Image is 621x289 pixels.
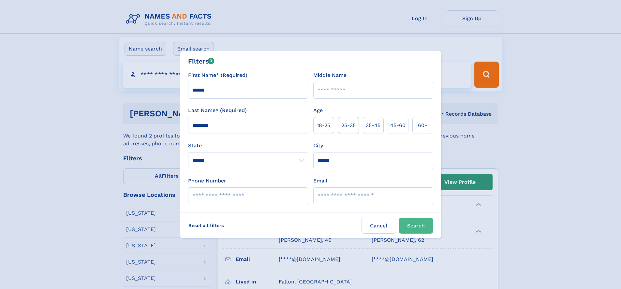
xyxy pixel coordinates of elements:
label: Reset all filters [184,218,228,233]
span: 18‑25 [317,122,330,129]
label: Age [313,107,323,114]
button: Search [399,218,433,234]
label: Last Name* (Required) [188,107,247,114]
span: 45‑60 [390,122,406,129]
div: Filters [188,56,214,66]
span: 35‑45 [366,122,380,129]
label: City [313,142,323,150]
span: 25‑35 [341,122,356,129]
label: Email [313,177,327,185]
label: State [188,142,308,150]
span: 60+ [418,122,428,129]
label: Cancel [362,218,396,234]
label: Middle Name [313,71,347,79]
label: First Name* (Required) [188,71,247,79]
label: Phone Number [188,177,226,185]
